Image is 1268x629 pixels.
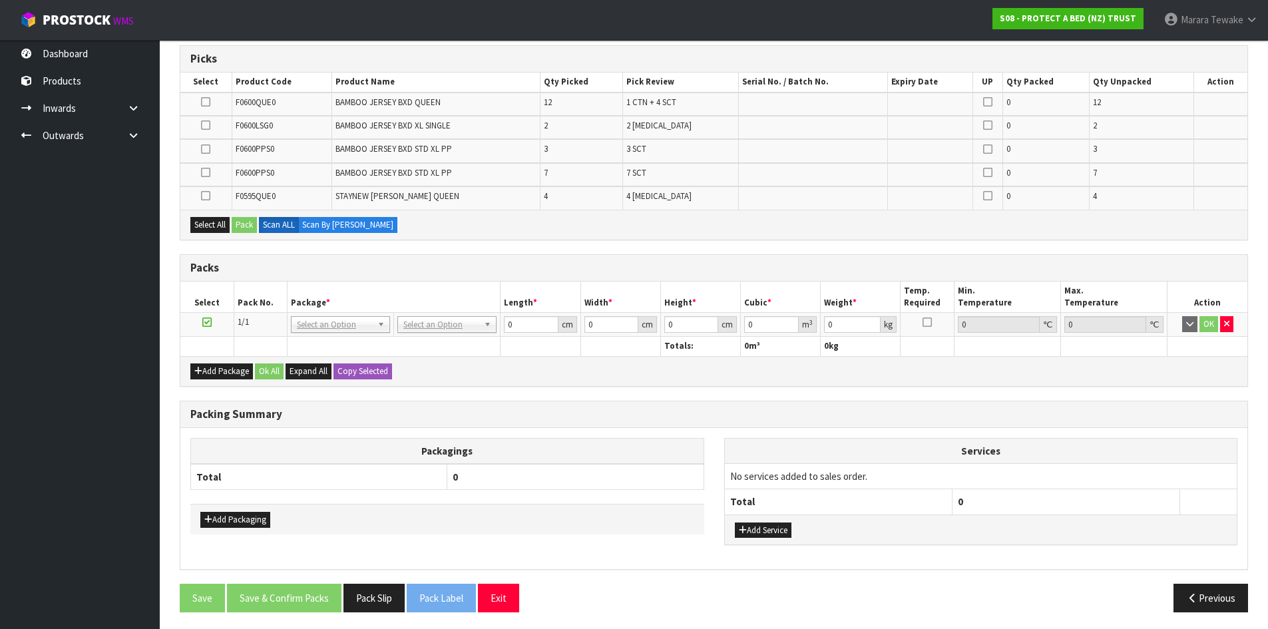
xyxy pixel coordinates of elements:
[1006,190,1010,202] span: 0
[1006,97,1010,108] span: 0
[626,97,676,108] span: 1 CTN + 4 SCT
[1093,120,1097,131] span: 2
[20,11,37,28] img: cube-alt.png
[287,282,501,313] th: Package
[234,282,287,313] th: Pack No.
[725,464,1237,489] td: No services added to sales order.
[180,584,225,612] button: Save
[286,363,331,379] button: Expand All
[881,316,897,333] div: kg
[824,340,829,351] span: 0
[544,143,548,154] span: 3
[1181,13,1209,26] span: Marara
[954,282,1060,313] th: Min. Temperature
[236,167,274,178] span: F0600PPS0
[180,73,232,92] th: Select
[1006,143,1010,154] span: 0
[1006,120,1010,131] span: 0
[180,282,234,313] th: Select
[43,11,110,29] span: ProStock
[290,365,327,377] span: Expand All
[335,167,452,178] span: BAMBOO JERSEY BXD STD XL PP
[544,167,548,178] span: 7
[236,120,273,131] span: F0600LSG0
[741,282,821,313] th: Cubic
[1000,13,1136,24] strong: S08 - PROTECT A BED (NZ) TRUST
[190,53,1237,65] h3: Picks
[1146,316,1163,333] div: ℃
[190,217,230,233] button: Select All
[1093,167,1097,178] span: 7
[1006,167,1010,178] span: 0
[738,73,887,92] th: Serial No. / Batch No.
[1093,143,1097,154] span: 3
[626,120,692,131] span: 2 [MEDICAL_DATA]
[623,73,738,92] th: Pick Review
[453,471,458,483] span: 0
[200,512,270,528] button: Add Packaging
[558,316,577,333] div: cm
[544,120,548,131] span: 2
[236,190,276,202] span: F0595QUE0
[660,282,740,313] th: Height
[544,190,548,202] span: 4
[343,584,405,612] button: Pack Slip
[1211,13,1243,26] span: Tewake
[799,316,817,333] div: m
[335,143,452,154] span: BAMBOO JERSEY BXD STD XL PP
[540,73,623,92] th: Qty Picked
[501,282,580,313] th: Length
[744,340,749,351] span: 0
[407,584,476,612] button: Pack Label
[232,73,332,92] th: Product Code
[238,316,249,327] span: 1/1
[1194,73,1247,92] th: Action
[332,73,540,92] th: Product Name
[809,318,813,327] sup: 3
[1089,73,1193,92] th: Qty Unpacked
[580,282,660,313] th: Width
[1093,190,1097,202] span: 4
[113,15,134,27] small: WMS
[626,167,646,178] span: 7 SCT
[821,282,901,313] th: Weight
[638,316,657,333] div: cm
[335,190,459,202] span: STAYNEW [PERSON_NAME] QUEEN
[1002,73,1089,92] th: Qty Packed
[1173,584,1248,612] button: Previous
[259,217,299,233] label: Scan ALL
[626,143,646,154] span: 3 SCT
[333,363,392,379] button: Copy Selected
[255,363,284,379] button: Ok All
[190,363,253,379] button: Add Package
[718,316,737,333] div: cm
[191,438,704,464] th: Packagings
[335,120,451,131] span: BAMBOO JERSEY BXD XL SINGLE
[741,337,821,356] th: m³
[335,97,441,108] span: BAMBOO JERSEY BXD QUEEN
[191,464,447,490] th: Total
[544,97,552,108] span: 12
[190,262,1237,274] h3: Packs
[298,217,397,233] label: Scan By [PERSON_NAME]
[626,190,692,202] span: 4 [MEDICAL_DATA]
[1060,282,1167,313] th: Max. Temperature
[901,282,954,313] th: Temp. Required
[478,584,519,612] button: Exit
[992,8,1144,29] a: S08 - PROTECT A BED (NZ) TRUST
[1040,316,1057,333] div: ℃
[190,408,1237,421] h3: Packing Summary
[660,337,740,356] th: Totals:
[236,97,276,108] span: F0600QUE0
[1167,282,1247,313] th: Action
[232,217,257,233] button: Pack
[236,143,274,154] span: F0600PPS0
[958,495,963,508] span: 0
[403,317,479,333] span: Select an Option
[725,489,952,515] th: Total
[227,584,341,612] button: Save & Confirm Packs
[297,317,372,333] span: Select an Option
[1093,97,1101,108] span: 12
[735,523,791,538] button: Add Service
[821,337,901,356] th: kg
